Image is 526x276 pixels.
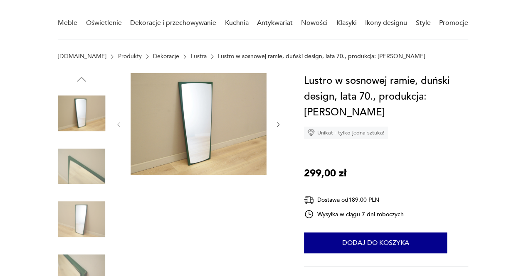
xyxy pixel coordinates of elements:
a: Dekoracje [153,53,179,60]
a: Lustra [191,53,207,60]
div: Unikat - tylko jedna sztuka! [304,127,388,139]
a: Antykwariat [257,7,293,39]
img: Zdjęcie produktu Lustro w sosnowej ramie, duński design, lata 70., produkcja: Dania [131,73,267,175]
a: Oświetlenie [86,7,122,39]
div: Dostawa od 189,00 PLN [304,195,404,205]
a: Dekoracje i przechowywanie [130,7,216,39]
p: Lustro w sosnowej ramie, duński design, lata 70., produkcja: [PERSON_NAME] [218,53,425,60]
a: Produkty [118,53,142,60]
img: Zdjęcie produktu Lustro w sosnowej ramie, duński design, lata 70., produkcja: Dania [58,90,105,137]
img: Zdjęcie produktu Lustro w sosnowej ramie, duński design, lata 70., produkcja: Dania [58,195,105,243]
a: Kuchnia [225,7,248,39]
a: Meble [58,7,77,39]
a: Nowości [301,7,328,39]
img: Ikona diamentu [307,129,315,137]
h1: Lustro w sosnowej ramie, duński design, lata 70., produkcja: [PERSON_NAME] [304,73,468,120]
button: Dodaj do koszyka [304,232,447,253]
a: Promocje [439,7,468,39]
a: Ikony designu [365,7,407,39]
a: [DOMAIN_NAME] [58,53,106,60]
img: Zdjęcie produktu Lustro w sosnowej ramie, duński design, lata 70., produkcja: Dania [58,143,105,190]
p: 299,00 zł [304,166,346,181]
a: Style [415,7,430,39]
a: Klasyki [336,7,357,39]
div: Wysyłka w ciągu 7 dni roboczych [304,209,404,219]
img: Ikona dostawy [304,195,314,205]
